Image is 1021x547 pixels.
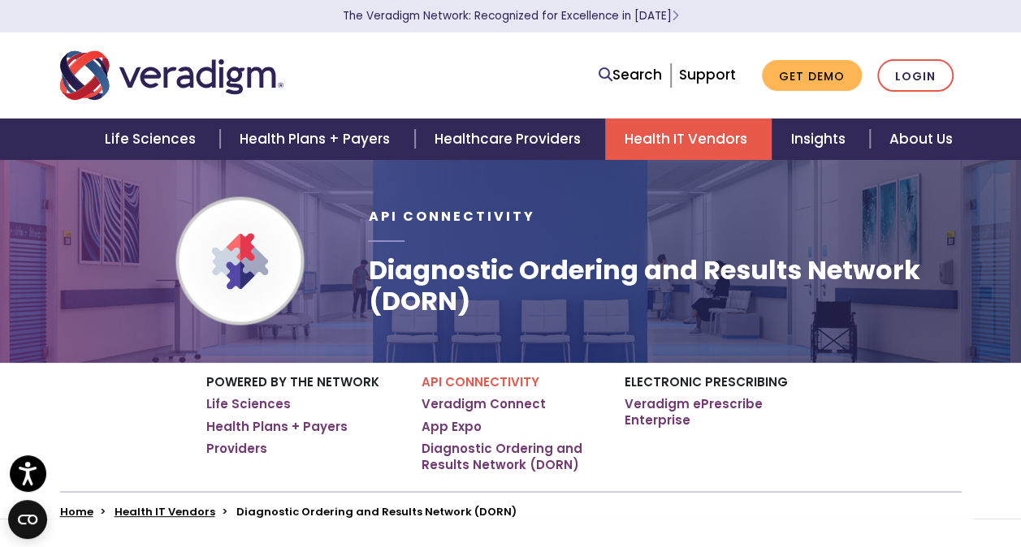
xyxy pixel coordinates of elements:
[422,441,600,472] a: Diagnostic Ordering and Results Network (DORN)
[422,396,546,412] a: Veradigm Connect
[60,504,93,519] a: Home
[877,59,954,93] a: Login
[422,419,482,435] a: App Expo
[206,441,267,457] a: Providers
[206,419,348,435] a: Health Plans + Payers
[679,65,736,84] a: Support
[772,118,870,160] a: Insights
[343,8,679,24] a: The Veradigm Network: Recognized for Excellence in [DATE]Learn More
[625,396,816,428] a: Veradigm ePrescribe Enterprise
[60,49,283,102] img: Veradigm logo
[8,500,47,539] button: Open CMP widget
[415,118,605,160] a: Healthcare Providers
[870,118,972,160] a: About Us
[605,118,772,160] a: Health IT Vendors
[368,255,961,317] h1: Diagnostic Ordering and Results Network (DORN)
[220,118,414,160] a: Health Plans + Payers
[762,60,862,92] a: Get Demo
[599,64,662,86] a: Search
[206,396,291,412] a: Life Sciences
[115,504,215,519] a: Health IT Vendors
[85,118,220,160] a: Life Sciences
[672,8,679,24] span: Learn More
[368,207,534,226] span: API Connectivity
